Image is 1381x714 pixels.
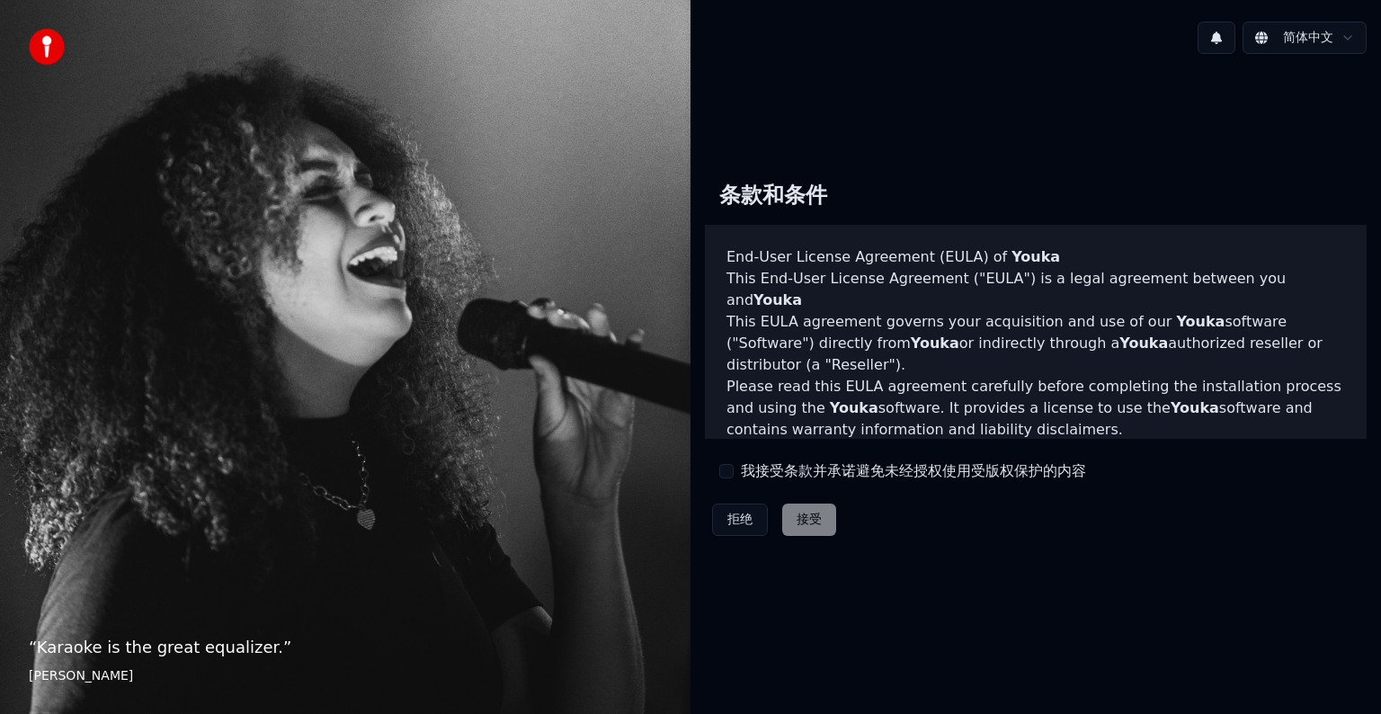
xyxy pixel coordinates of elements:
[705,167,842,225] div: 条款和条件
[1119,335,1168,352] span: Youka
[726,311,1345,376] p: This EULA agreement governs your acquisition and use of our software ("Software") directly from o...
[741,460,1086,482] label: 我接受条款并承诺避免未经授权使用受版权保护的内容
[830,399,878,416] span: Youka
[726,246,1345,268] h3: End-User License Agreement (EULA) of
[1011,248,1060,265] span: Youka
[29,635,662,660] p: “ Karaoke is the great equalizer. ”
[712,504,768,536] button: 拒绝
[753,291,802,308] span: Youka
[911,335,959,352] span: Youka
[726,376,1345,441] p: Please read this EULA agreement carefully before completing the installation process and using th...
[29,29,65,65] img: youka
[1171,399,1219,416] span: Youka
[29,667,662,685] footer: [PERSON_NAME]
[1176,313,1225,330] span: Youka
[726,268,1345,311] p: This End-User License Agreement ("EULA") is a legal agreement between you and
